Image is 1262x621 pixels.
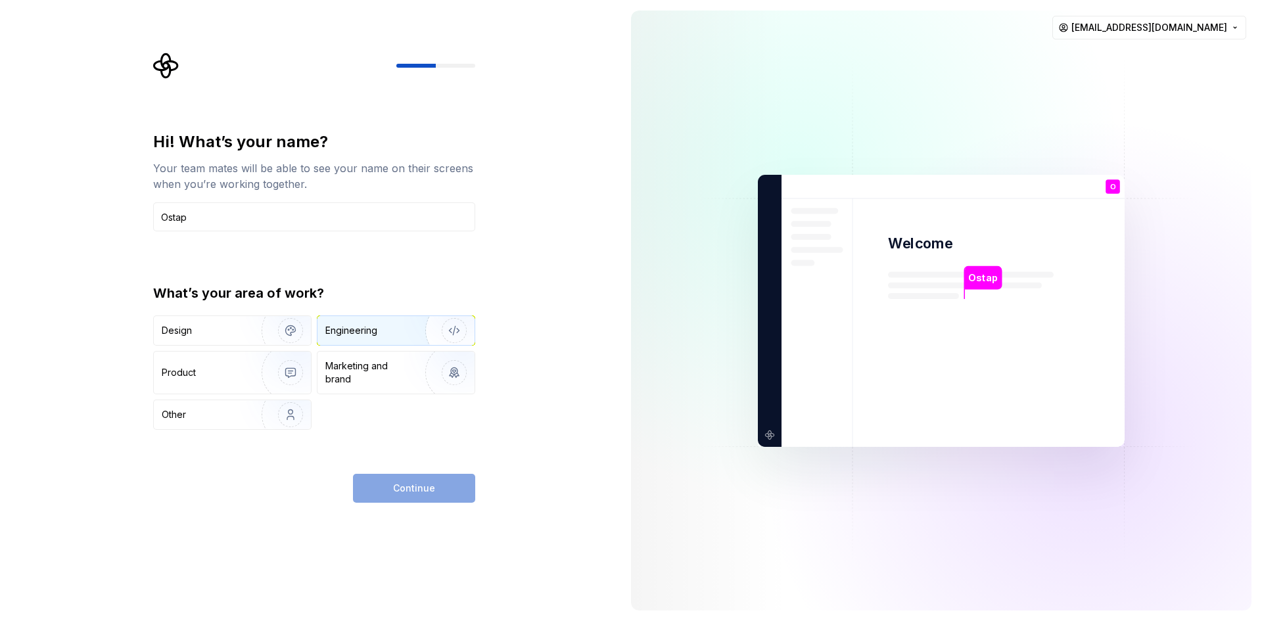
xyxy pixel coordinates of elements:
div: Your team mates will be able to see your name on their screens when you’re working together. [153,160,475,192]
p: Welcome [888,234,952,253]
svg: Supernova Logo [153,53,179,79]
div: Product [162,366,196,379]
input: Han Solo [153,202,475,231]
div: Marketing and brand [325,359,414,386]
div: Design [162,324,192,337]
div: What’s your area of work? [153,284,475,302]
span: [EMAIL_ADDRESS][DOMAIN_NAME] [1071,21,1227,34]
div: Hi! What’s your name? [153,131,475,152]
div: Engineering [325,324,377,337]
button: [EMAIL_ADDRESS][DOMAIN_NAME] [1052,16,1246,39]
p: O [1110,183,1116,190]
div: Other [162,408,186,421]
p: Ostap [968,270,997,285]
